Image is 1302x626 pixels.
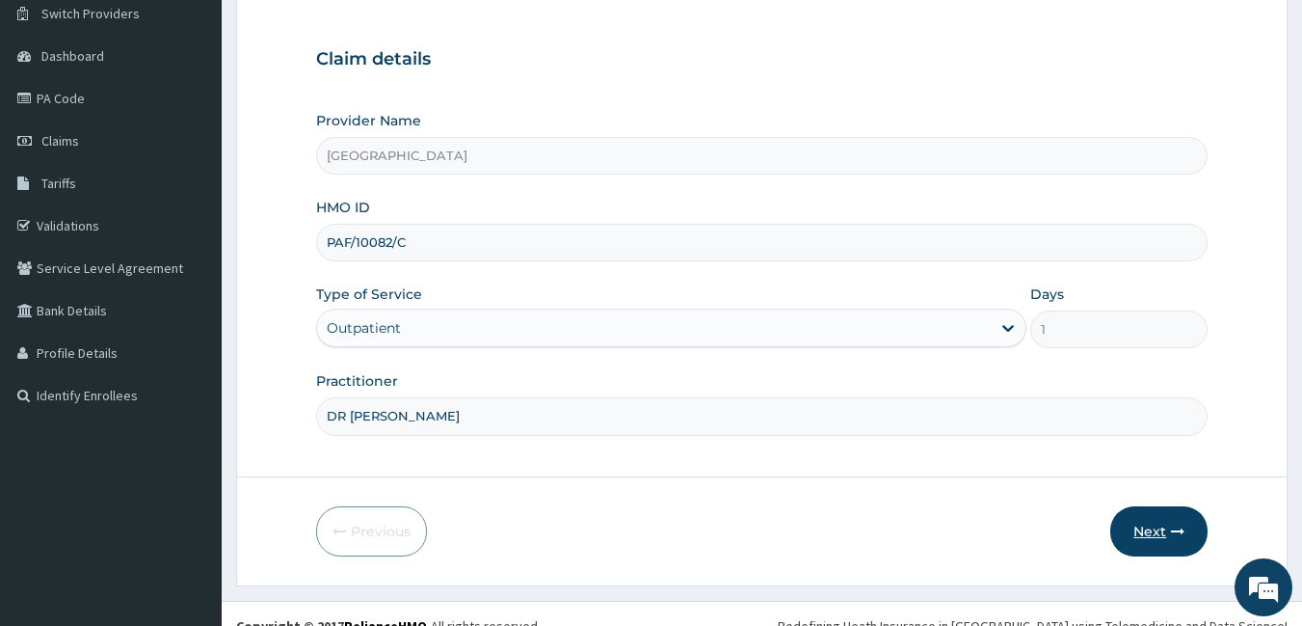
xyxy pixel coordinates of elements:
[1030,285,1064,304] label: Days
[41,132,79,150] span: Claims
[41,5,140,22] span: Switch Providers
[316,285,422,304] label: Type of Service
[316,111,421,130] label: Provider Name
[316,198,370,217] label: HMO ID
[316,371,398,391] label: Practitioner
[36,96,78,145] img: d_794563401_company_1708531726252_794563401
[327,318,401,338] div: Outpatient
[316,397,1209,435] input: Enter Name
[1110,506,1208,557] button: Next
[100,108,324,133] div: Chat with us now
[41,47,104,65] span: Dashboard
[316,10,362,56] div: Minimize live chat window
[112,189,266,384] span: We're online!
[316,49,1209,70] h3: Claim details
[10,420,367,487] textarea: Type your message and hit 'Enter'
[41,175,76,192] span: Tariffs
[316,506,427,557] button: Previous
[316,224,1209,261] input: Enter HMO ID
